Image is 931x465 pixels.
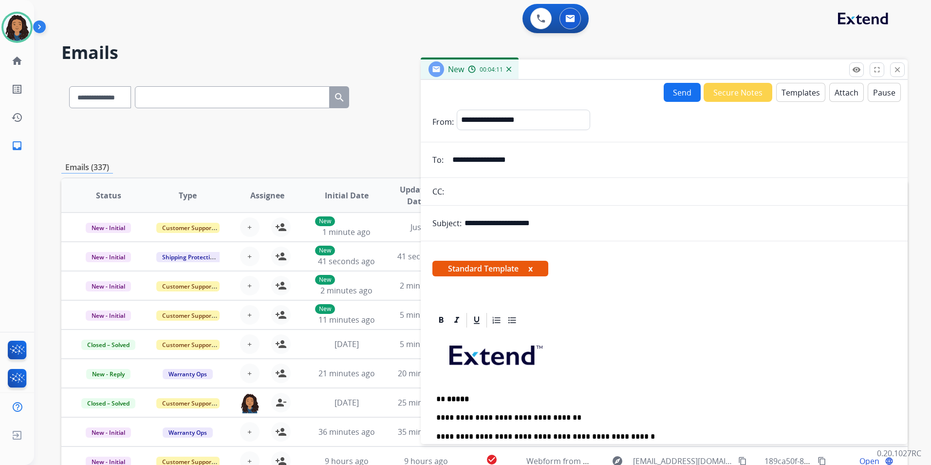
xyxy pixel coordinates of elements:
mat-icon: person_add [275,280,287,291]
mat-icon: search [334,92,345,103]
mat-icon: person_add [275,251,287,262]
span: New - Initial [86,223,131,233]
p: From: [432,116,454,128]
mat-icon: person_add [275,221,287,233]
p: New [315,216,335,226]
p: Subject: [432,217,462,229]
button: + [240,305,260,325]
mat-icon: person_remove [275,397,287,408]
span: 00:04:11 [480,66,503,74]
mat-icon: fullscreen [873,65,881,74]
span: New - Reply [86,369,130,379]
h2: Emails [61,43,908,62]
button: x [528,263,533,274]
span: 21 minutes ago [318,368,375,379]
span: Status [96,190,121,201]
span: 1 minute ago [322,227,371,237]
span: + [247,280,252,291]
span: Assignee [250,190,284,201]
span: 36 minutes ago [318,426,375,437]
button: Secure Notes [704,83,772,102]
p: New [315,246,335,255]
span: Updated Date [394,184,438,207]
span: 20 minutes ago [398,368,454,379]
span: + [247,368,252,379]
span: [DATE] [335,339,359,349]
span: 35 minutes ago [398,426,454,437]
div: Ordered List [489,313,504,328]
span: + [247,338,252,350]
div: Bullet List [505,313,520,328]
span: Customer Support [156,223,220,233]
mat-icon: home [11,55,23,67]
div: Bold [434,313,448,328]
span: New - Initial [86,427,131,438]
span: + [247,426,252,438]
mat-icon: list_alt [11,83,23,95]
button: Pause [868,83,901,102]
mat-icon: remove_red_eye [852,65,861,74]
img: avatar [3,14,31,41]
span: Shipping Protection [156,252,223,262]
span: 5 minutes ago [400,310,452,320]
p: New [315,275,335,285]
span: Closed – Solved [81,340,135,350]
span: Customer Support [156,340,220,350]
button: Attach [829,83,864,102]
span: New - Initial [86,281,131,291]
p: New [315,304,335,314]
mat-icon: history [11,112,23,123]
span: + [247,221,252,233]
span: Customer Support [156,398,220,408]
p: 0.20.1027RC [877,447,921,459]
span: Warranty Ops [163,427,213,438]
span: 2 minutes ago [320,285,372,296]
button: + [240,422,260,442]
span: 41 seconds ago [318,256,375,267]
span: Just now [410,222,442,232]
p: To: [432,154,444,166]
span: 41 seconds ago [397,251,454,262]
mat-icon: inbox [11,140,23,152]
button: + [240,247,260,266]
button: + [240,364,260,383]
button: Send [664,83,701,102]
span: Type [179,190,197,201]
span: [DATE] [335,397,359,408]
button: + [240,334,260,354]
img: agent-avatar [240,393,260,413]
span: 2 minutes ago [400,280,452,291]
button: Templates [776,83,825,102]
mat-icon: person_add [275,338,287,350]
p: Emails (337) [61,161,113,174]
span: 25 minutes ago [398,397,454,408]
button: + [240,217,260,237]
mat-icon: person_add [275,368,287,379]
span: 5 minutes ago [400,339,452,349]
span: Standard Template [432,261,548,276]
span: Warranty Ops [163,369,213,379]
mat-icon: person_add [275,309,287,321]
div: Italic [449,313,464,328]
span: New - Initial [86,252,131,262]
mat-icon: close [893,65,902,74]
span: + [247,251,252,262]
span: New [448,64,464,75]
div: Underline [469,313,484,328]
p: CC: [432,186,444,197]
button: + [240,276,260,295]
span: Customer Support [156,281,220,291]
span: New - Initial [86,310,131,321]
span: Initial Date [325,190,369,201]
span: Customer Support [156,310,220,321]
span: + [247,309,252,321]
mat-icon: person_add [275,426,287,438]
span: Closed – Solved [81,398,135,408]
span: 11 minutes ago [318,314,375,325]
